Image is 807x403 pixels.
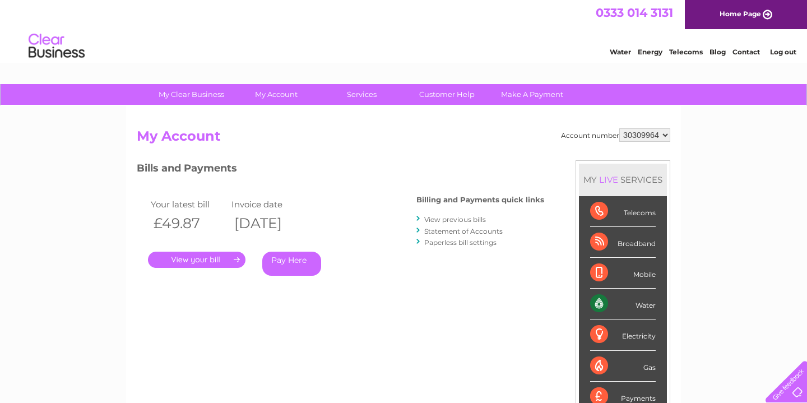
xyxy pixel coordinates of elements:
div: LIVE [597,174,620,185]
a: Telecoms [669,48,703,56]
div: Water [590,289,656,319]
td: Your latest bill [148,197,229,212]
a: Log out [770,48,796,56]
a: Blog [709,48,726,56]
h2: My Account [137,128,670,150]
h3: Bills and Payments [137,160,544,180]
div: Gas [590,351,656,382]
div: Telecoms [590,196,656,227]
h4: Billing and Payments quick links [416,196,544,204]
div: Broadband [590,227,656,258]
div: Mobile [590,258,656,289]
a: . [148,252,245,268]
a: Services [316,84,408,105]
a: Make A Payment [486,84,578,105]
th: £49.87 [148,212,229,235]
a: My Account [230,84,323,105]
a: Pay Here [262,252,321,276]
div: Electricity [590,319,656,350]
a: Water [610,48,631,56]
a: View previous bills [424,215,486,224]
div: Clear Business is a trading name of Verastar Limited (registered in [GEOGRAPHIC_DATA] No. 3667643... [140,6,669,54]
div: Account number [561,128,670,142]
img: logo.png [28,29,85,63]
th: [DATE] [229,212,309,235]
a: Contact [732,48,760,56]
a: My Clear Business [145,84,238,105]
a: Statement of Accounts [424,227,503,235]
a: Energy [638,48,662,56]
td: Invoice date [229,197,309,212]
a: Customer Help [401,84,493,105]
a: Paperless bill settings [424,238,497,247]
div: MY SERVICES [579,164,667,196]
a: 0333 014 3131 [596,6,673,20]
